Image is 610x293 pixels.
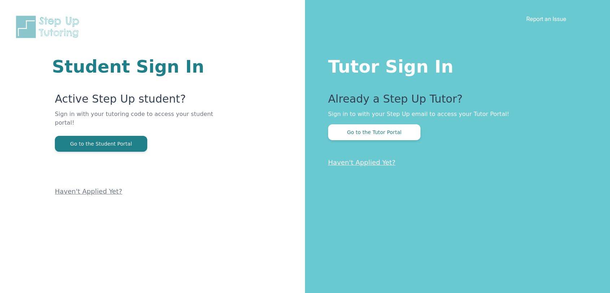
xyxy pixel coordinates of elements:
p: Already a Step Up Tutor? [328,92,581,110]
p: Active Step Up student? [55,92,218,110]
h1: Tutor Sign In [328,55,581,75]
img: Step Up Tutoring horizontal logo [14,14,84,39]
a: Report an Issue [526,15,566,22]
a: Haven't Applied Yet? [328,159,396,166]
button: Go to the Student Portal [55,136,147,152]
p: Sign in to with your Step Up email to access your Tutor Portal! [328,110,581,119]
a: Haven't Applied Yet? [55,188,122,195]
a: Go to the Tutor Portal [328,129,421,135]
a: Go to the Student Portal [55,140,147,147]
h1: Student Sign In [52,58,218,75]
p: Sign in with your tutoring code to access your student portal! [55,110,218,136]
button: Go to the Tutor Portal [328,124,421,140]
